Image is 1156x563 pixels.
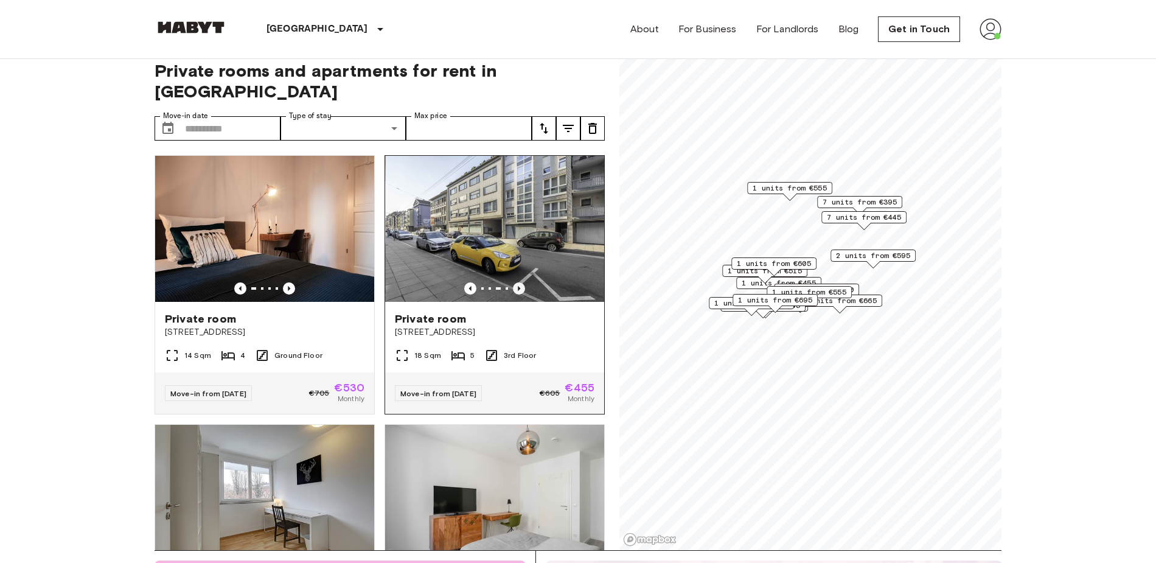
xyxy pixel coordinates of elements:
span: Monthly [338,393,364,404]
span: 1 units from €555 [753,183,827,194]
span: €530 [334,382,364,393]
span: Ground Floor [274,350,322,361]
div: Map marker [830,250,916,268]
span: 1 units from €515 [728,265,802,276]
a: Marketing picture of unit DE-09-010-001-03HFPrevious imagePrevious imagePrivate room[STREET_ADDRE... [155,155,375,414]
span: Private room [395,312,466,326]
span: 1 units from €455 [742,278,816,288]
button: tune [580,116,605,141]
span: 3rd Floor [504,350,536,361]
label: Type of stay [289,111,332,121]
span: 1 units from €665 [803,295,877,306]
div: Map marker [709,297,794,316]
a: For Landlords [756,22,819,37]
span: €705 [309,388,330,399]
a: Previous imagePrevious imagePrivate room[STREET_ADDRESS]18 Sqm53rd FloorMove-in from [DATE]€605€4... [385,155,605,414]
div: Map marker [736,277,821,296]
button: Previous image [464,282,476,295]
span: 1 units from €665 [714,298,789,309]
p: [GEOGRAPHIC_DATA] [266,22,368,37]
label: Move-in date [163,111,208,121]
span: 18 Sqm [414,350,441,361]
div: Map marker [821,211,907,230]
button: Previous image [234,282,246,295]
span: [STREET_ADDRESS] [165,326,364,338]
canvas: Map [619,46,1001,550]
span: 1 units from €555 [772,287,846,298]
div: Map marker [731,257,817,276]
div: Map marker [733,294,818,313]
a: Blog [838,22,859,37]
label: Max price [414,111,447,121]
div: Map marker [767,286,852,305]
a: Mapbox logo [623,533,677,547]
span: Private rooms and apartments for rent in [GEOGRAPHIC_DATA] [155,60,605,102]
button: Previous image [513,282,525,295]
a: Get in Touch [878,16,960,42]
span: Move-in from [DATE] [170,389,246,398]
div: Map marker [747,182,832,201]
span: €455 [565,382,594,393]
a: About [630,22,659,37]
img: Habyt [155,21,228,33]
span: Private room [165,312,236,326]
span: 7 units from €395 [823,197,897,208]
span: 1 units from €695 [738,295,812,306]
span: 1 units from €605 [737,258,811,269]
button: tune [556,116,580,141]
div: Map marker [774,284,859,302]
button: Previous image [283,282,295,295]
span: €605 [540,388,560,399]
img: avatar [980,18,1001,40]
a: For Business [678,22,737,37]
span: 5 [470,350,475,361]
span: 1 units from €460 [779,284,854,295]
span: 4 [240,350,245,361]
button: Choose date [156,116,180,141]
span: [STREET_ADDRESS] [395,326,594,338]
span: Move-in from [DATE] [400,389,476,398]
div: Map marker [817,196,902,215]
img: Marketing picture of unit DE-09-006-001-04HF [386,156,605,302]
span: 14 Sqm [184,350,211,361]
button: tune [532,116,556,141]
span: Monthly [568,393,594,404]
span: 2 units from €595 [836,250,910,261]
span: 7 units from €445 [827,212,901,223]
img: Marketing picture of unit DE-09-010-001-03HF [155,156,374,302]
div: Map marker [722,265,807,284]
